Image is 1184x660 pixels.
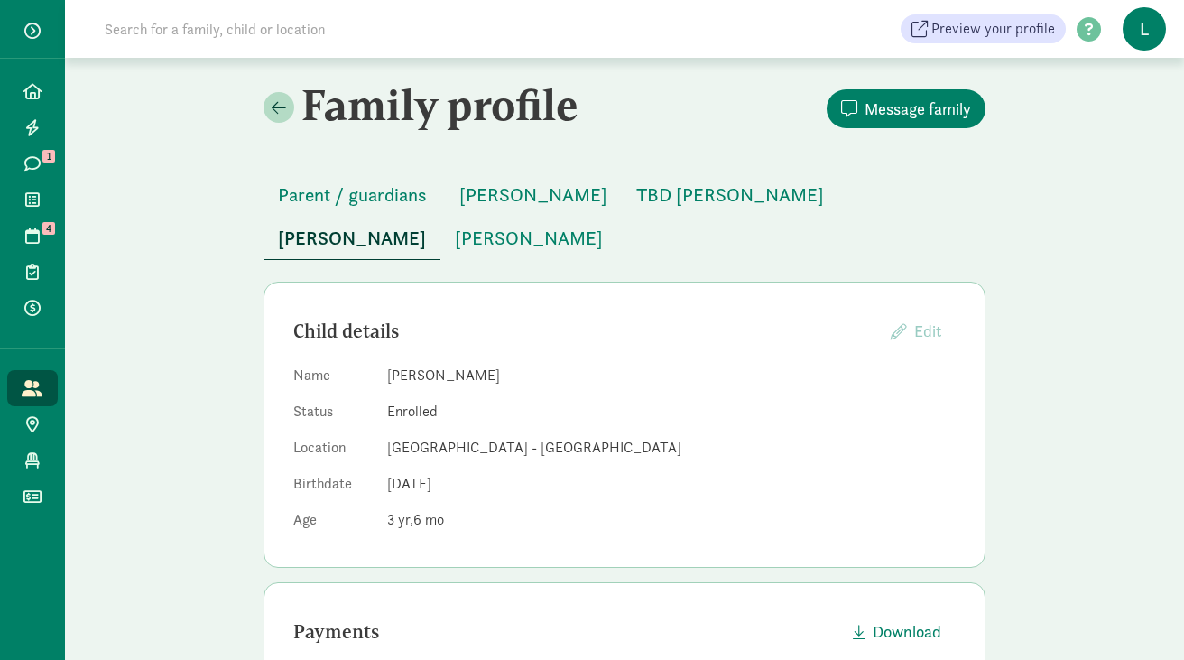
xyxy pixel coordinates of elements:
span: 3 [387,510,413,529]
span: 6 [413,510,444,529]
dt: Location [293,437,373,466]
iframe: Chat Widget [1094,573,1184,660]
span: Download [873,619,941,644]
a: Preview your profile [901,14,1066,43]
span: 4 [42,222,55,235]
a: TBD [PERSON_NAME] [622,185,838,206]
button: [PERSON_NAME] [445,173,622,217]
dd: [GEOGRAPHIC_DATA] - [GEOGRAPHIC_DATA] [387,437,956,459]
button: Parent / guardians [264,173,441,217]
span: TBD [PERSON_NAME] [636,181,824,209]
a: 1 [7,145,58,181]
span: Parent / guardians [278,181,427,209]
button: Download [838,612,956,651]
span: Message family [865,97,971,121]
span: Preview your profile [931,18,1055,40]
button: Edit [876,311,956,350]
input: Search for a family, child or location [94,11,600,47]
a: [PERSON_NAME] [440,228,617,249]
span: [PERSON_NAME] [459,181,607,209]
button: [PERSON_NAME] [264,217,440,261]
span: L [1123,7,1166,51]
button: [PERSON_NAME] [440,217,617,260]
div: Payments [293,618,838,646]
dt: Age [293,509,373,538]
dt: Status [293,401,373,430]
a: 4 [7,218,58,254]
dd: [PERSON_NAME] [387,365,956,386]
dd: Enrolled [387,401,956,423]
dt: Birthdate [293,473,373,502]
span: [DATE] [387,474,431,493]
span: [PERSON_NAME] [278,224,426,253]
span: [PERSON_NAME] [455,224,603,253]
a: [PERSON_NAME] [264,228,440,249]
a: [PERSON_NAME] [445,185,622,206]
a: Parent / guardians [264,185,441,206]
span: Edit [914,321,941,341]
dt: Name [293,365,373,394]
span: 1 [42,150,55,163]
div: Child details [293,317,876,346]
h2: Family profile [264,79,621,130]
button: Message family [827,89,985,128]
button: TBD [PERSON_NAME] [622,173,838,217]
